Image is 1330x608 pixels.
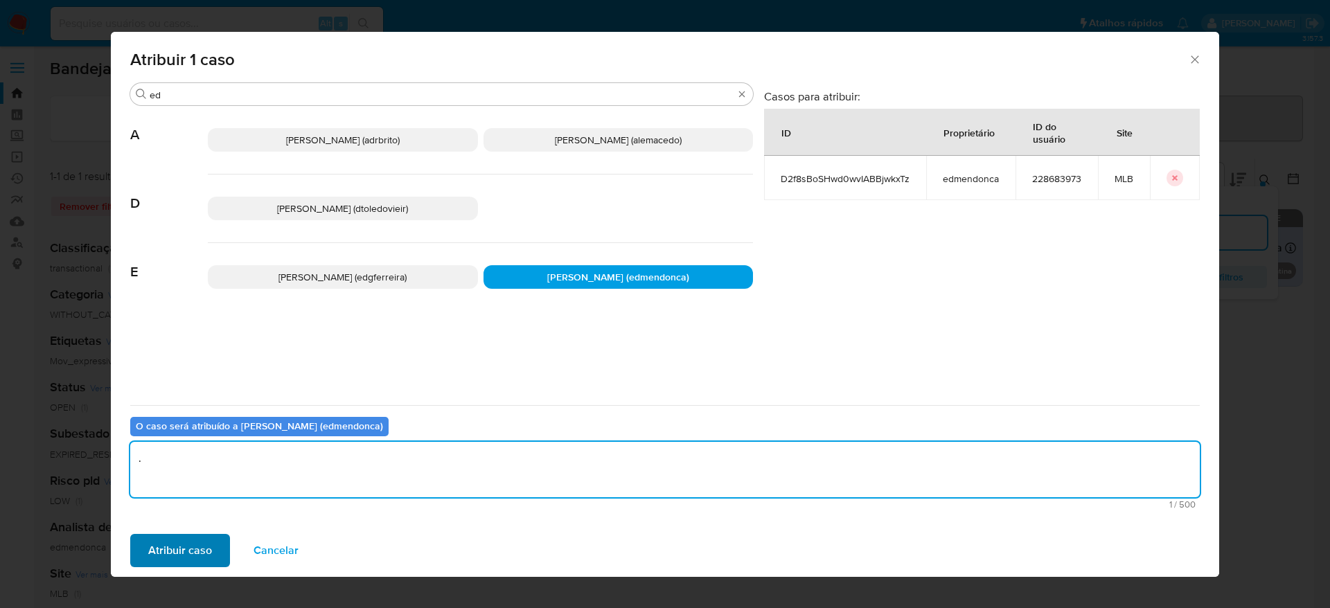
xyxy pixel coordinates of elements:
[1032,172,1081,185] span: 228683973
[236,534,317,567] button: Cancelar
[208,265,478,289] div: [PERSON_NAME] (edgferreira)
[1167,170,1183,186] button: icon-button
[1115,172,1133,185] span: MLB
[484,128,754,152] div: [PERSON_NAME] (alemacedo)
[277,202,408,215] span: [PERSON_NAME] (dtoledovieir)
[278,270,407,284] span: [PERSON_NAME] (edgferreira)
[1016,109,1097,155] div: ID do usuário
[130,534,230,567] button: Atribuir caso
[136,419,383,433] b: O caso será atribuído a [PERSON_NAME] (edmendonca)
[111,32,1219,577] div: assign-modal
[555,133,682,147] span: [PERSON_NAME] (alemacedo)
[765,116,808,149] div: ID
[927,116,1011,149] div: Proprietário
[547,270,689,284] span: [PERSON_NAME] (edmendonca)
[130,51,1188,68] span: Atribuir 1 caso
[208,128,478,152] div: [PERSON_NAME] (adrbrito)
[130,442,1200,497] textarea: .
[1100,116,1149,149] div: Site
[130,175,208,212] span: D
[286,133,400,147] span: [PERSON_NAME] (adrbrito)
[943,172,999,185] span: edmendonca
[254,535,299,566] span: Cancelar
[150,89,734,101] input: Analista de pesquisa
[134,500,1196,509] span: Máximo de 500 caracteres
[484,265,754,289] div: [PERSON_NAME] (edmendonca)
[781,172,910,185] span: D2f8sBoSHwd0wvIABBjwkxTz
[130,243,208,280] span: E
[764,89,1200,103] h3: Casos para atribuir:
[1188,53,1200,65] button: Fechar a janela
[130,106,208,143] span: A
[208,197,478,220] div: [PERSON_NAME] (dtoledovieir)
[136,89,147,100] button: Procurar
[148,535,212,566] span: Atribuir caso
[736,89,747,100] button: Apagar busca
